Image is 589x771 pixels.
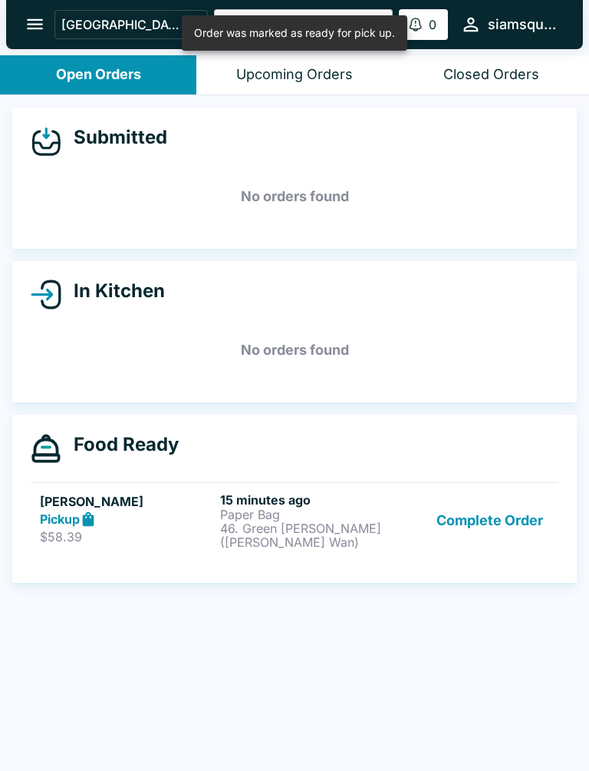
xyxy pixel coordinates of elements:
h5: No orders found [31,169,558,224]
div: Upcoming Orders [236,66,353,84]
div: siamsquare [488,15,558,34]
p: [GEOGRAPHIC_DATA] [61,17,179,32]
a: [PERSON_NAME]Pickup$58.3915 minutes agoPaper Bag46. Green [PERSON_NAME] ([PERSON_NAME] Wan)Comple... [31,482,558,558]
div: Closed Orders [443,66,539,84]
p: 46. Green [PERSON_NAME] ([PERSON_NAME] Wan) [220,521,394,549]
div: Open Orders [56,66,141,84]
p: Paper Bag [220,508,394,521]
button: Complete Order [430,492,549,549]
p: 0 [429,17,436,32]
div: Order was marked as ready for pick up. [194,20,395,46]
h5: No orders found [31,323,558,378]
h6: 15 minutes ago [220,492,394,508]
button: siamsquare [454,8,564,41]
h4: Food Ready [61,433,179,456]
button: open drawer [15,5,54,44]
h5: [PERSON_NAME] [40,492,214,511]
strong: Pickup [40,511,80,527]
button: [GEOGRAPHIC_DATA] [54,10,208,39]
h4: Submitted [61,126,167,149]
p: $58.39 [40,529,214,544]
h4: In Kitchen [61,280,165,303]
